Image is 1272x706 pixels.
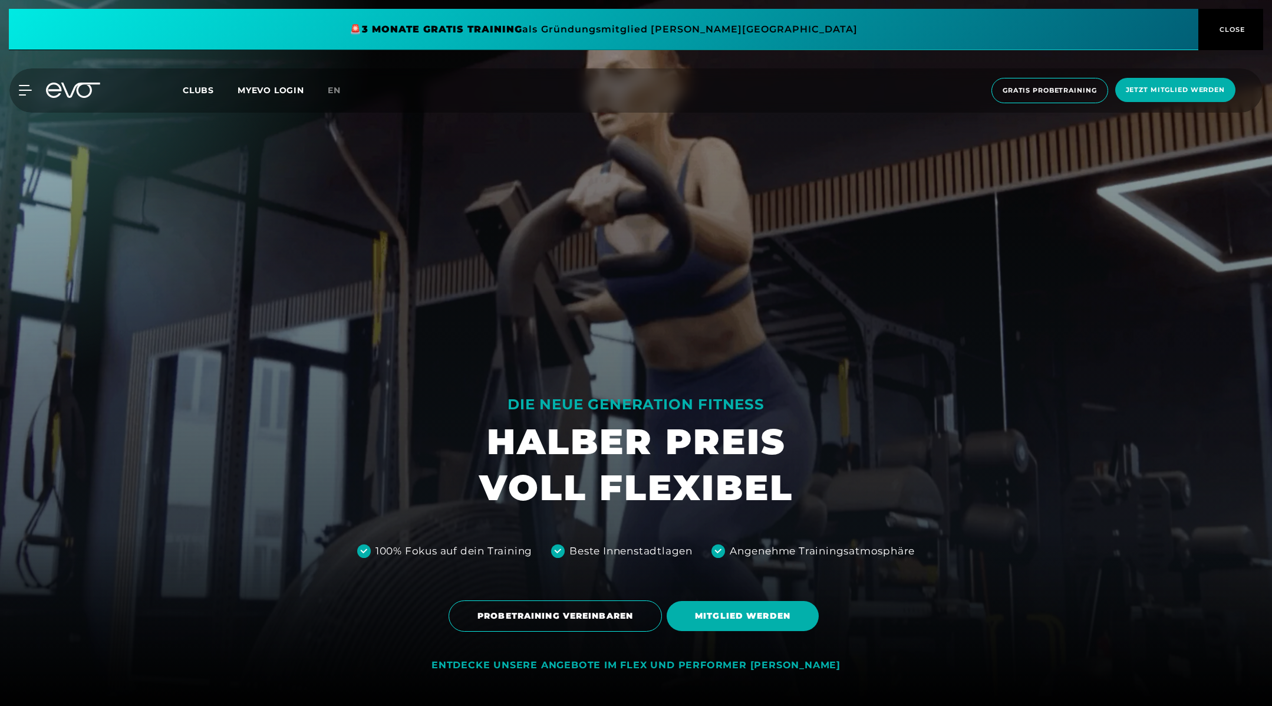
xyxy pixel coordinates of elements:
a: Clubs [183,84,238,96]
span: Clubs [183,85,214,96]
a: PROBETRAINING VEREINBAREN [449,592,667,641]
div: ENTDECKE UNSERE ANGEBOTE IM FLEX UND PERFORMER [PERSON_NAME] [431,659,841,672]
span: Jetzt Mitglied werden [1126,85,1225,95]
a: en [328,84,355,97]
div: Beste Innenstadtlagen [569,544,693,559]
h1: HALBER PREIS VOLL FLEXIBEL [479,419,793,511]
div: Angenehme Trainingsatmosphäre [730,544,915,559]
span: MITGLIED WERDEN [695,610,790,622]
a: MYEVO LOGIN [238,85,304,96]
span: Gratis Probetraining [1003,86,1097,96]
div: DIE NEUE GENERATION FITNESS [479,395,793,414]
span: CLOSE [1217,24,1245,35]
a: Jetzt Mitglied werden [1112,78,1239,103]
div: 100% Fokus auf dein Training [375,544,532,559]
a: Gratis Probetraining [988,78,1112,103]
span: en [328,85,341,96]
a: MITGLIED WERDEN [667,592,823,640]
span: PROBETRAINING VEREINBAREN [477,610,633,622]
button: CLOSE [1198,9,1263,50]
